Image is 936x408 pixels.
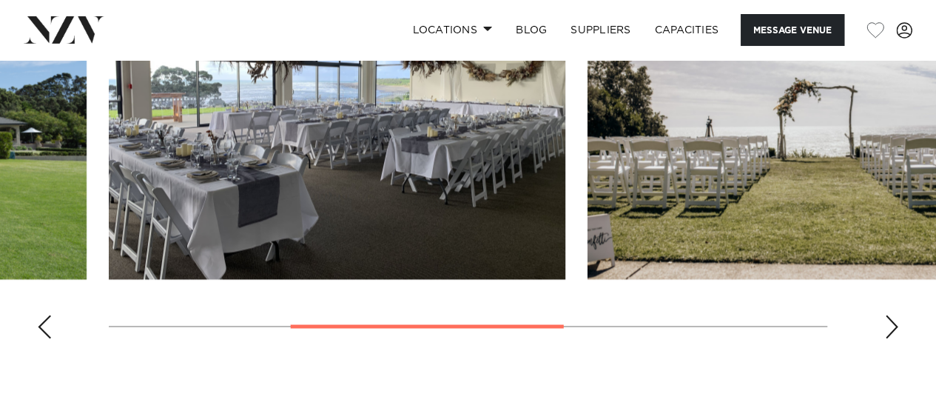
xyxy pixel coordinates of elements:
[559,14,642,46] a: SUPPLIERS
[741,14,844,46] button: Message Venue
[504,14,559,46] a: BLOG
[643,14,731,46] a: Capacities
[24,16,104,43] img: nzv-logo.png
[400,14,504,46] a: Locations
